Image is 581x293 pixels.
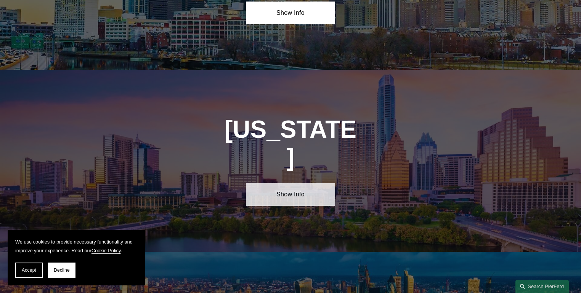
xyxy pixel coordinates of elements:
[515,280,569,293] a: Search this site
[246,2,335,24] a: Show Info
[246,183,335,206] a: Show Info
[15,263,43,278] button: Accept
[91,248,121,253] a: Cookie Policy
[22,268,36,273] span: Accept
[15,237,137,255] p: We use cookies to provide necessary functionality and improve your experience. Read our .
[8,230,145,285] section: Cookie banner
[54,268,70,273] span: Decline
[48,263,75,278] button: Decline
[224,116,357,171] h1: [US_STATE]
